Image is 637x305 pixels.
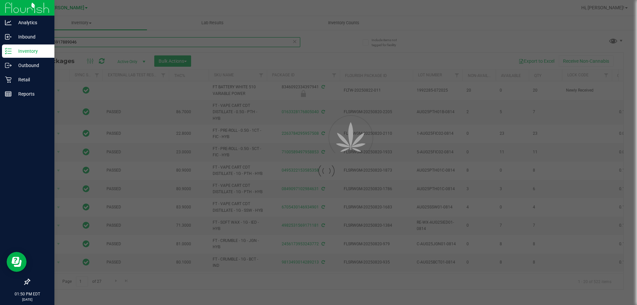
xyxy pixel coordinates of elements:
[12,61,51,69] p: Outbound
[12,47,51,55] p: Inventory
[12,90,51,98] p: Reports
[12,19,51,27] p: Analytics
[3,291,51,297] p: 01:50 PM EDT
[3,297,51,302] p: [DATE]
[7,252,27,272] iframe: Resource center
[12,76,51,84] p: Retail
[5,34,12,40] inline-svg: Inbound
[5,48,12,54] inline-svg: Inventory
[5,19,12,26] inline-svg: Analytics
[5,91,12,97] inline-svg: Reports
[5,76,12,83] inline-svg: Retail
[5,62,12,69] inline-svg: Outbound
[12,33,51,41] p: Inbound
